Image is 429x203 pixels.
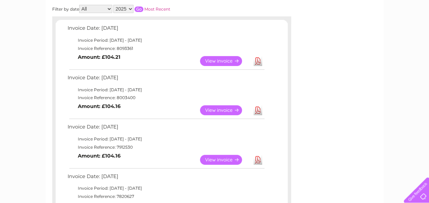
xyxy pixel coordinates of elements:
b: Amount: £104.16 [78,103,120,109]
td: Invoice Period: [DATE] - [DATE] [66,184,266,192]
a: Energy [326,29,341,34]
a: Telecoms [345,29,366,34]
a: Water [309,29,322,34]
a: Most Recent [144,6,170,12]
td: Invoice Date: [DATE] [66,122,266,135]
a: Download [254,155,262,165]
b: Amount: £104.21 [78,54,120,60]
a: View [200,105,250,115]
a: Log out [406,29,423,34]
td: Invoice Date: [DATE] [66,172,266,185]
td: Invoice Period: [DATE] - [DATE] [66,86,266,94]
td: Invoice Period: [DATE] - [DATE] [66,36,266,44]
a: Contact [384,29,400,34]
a: Blog [370,29,380,34]
td: Invoice Period: [DATE] - [DATE] [66,135,266,143]
td: Invoice Reference: 8093361 [66,44,266,53]
div: Filter by date [52,5,231,13]
a: Download [254,56,262,66]
td: Invoice Reference: 7820627 [66,192,266,201]
img: logo.png [15,18,50,39]
b: Amount: £104.16 [78,153,120,159]
a: 0333 014 3131 [300,3,347,12]
td: Invoice Reference: 7912530 [66,143,266,151]
div: Clear Business is a trading name of Verastar Limited (registered in [GEOGRAPHIC_DATA] No. 3667643... [54,4,376,33]
td: Invoice Date: [DATE] [66,73,266,86]
a: Download [254,105,262,115]
td: Invoice Date: [DATE] [66,24,266,36]
a: View [200,56,250,66]
td: Invoice Reference: 8003400 [66,94,266,102]
a: View [200,155,250,165]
